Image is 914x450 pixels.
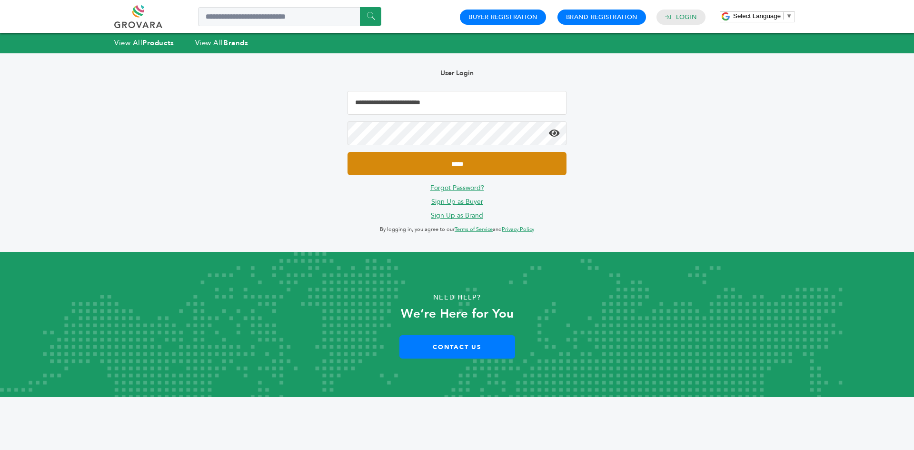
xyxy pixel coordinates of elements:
a: Brand Registration [566,13,637,21]
strong: We’re Here for You [401,305,514,322]
a: Select Language​ [733,12,792,20]
b: User Login [440,69,474,78]
span: ▼ [786,12,792,20]
a: Privacy Policy [502,226,534,233]
a: View AllBrands [195,38,248,48]
strong: Brands [223,38,248,48]
input: Email Address [348,91,566,115]
p: By logging in, you agree to our and [348,224,566,235]
a: Sign Up as Buyer [431,197,483,206]
input: Password [348,121,566,145]
a: Sign Up as Brand [431,211,483,220]
input: Search a product or brand... [198,7,381,26]
a: Buyer Registration [468,13,537,21]
a: Login [676,13,697,21]
span: Select Language [733,12,781,20]
a: Forgot Password? [430,183,484,192]
span: ​ [783,12,784,20]
p: Need Help? [46,290,868,305]
a: Contact Us [399,335,515,359]
a: View AllProducts [114,38,174,48]
a: Terms of Service [455,226,493,233]
strong: Products [142,38,174,48]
